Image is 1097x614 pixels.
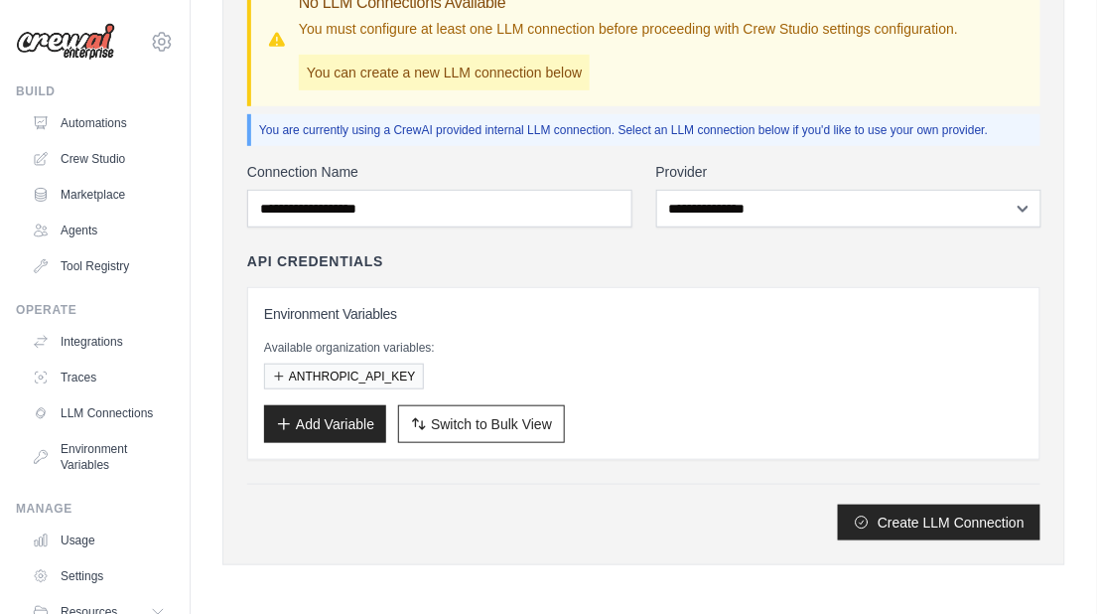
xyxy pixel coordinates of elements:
[398,405,565,443] button: Switch to Bulk View
[24,362,174,393] a: Traces
[264,340,1024,356] p: Available organization variables:
[24,397,174,429] a: LLM Connections
[24,525,174,556] a: Usage
[264,405,386,443] button: Add Variable
[24,560,174,592] a: Settings
[16,23,115,61] img: Logo
[431,414,552,434] span: Switch to Bulk View
[24,107,174,139] a: Automations
[264,364,424,389] button: ANTHROPIC_API_KEY
[299,19,958,39] p: You must configure at least one LLM connection before proceeding with Crew Studio settings config...
[247,251,383,271] h4: API Credentials
[16,302,174,318] div: Operate
[24,179,174,211] a: Marketplace
[16,83,174,99] div: Build
[24,326,174,358] a: Integrations
[259,122,1032,138] p: You are currently using a CrewAI provided internal LLM connection. Select an LLM connection below...
[16,501,174,517] div: Manage
[24,250,174,282] a: Tool Registry
[24,143,174,175] a: Crew Studio
[247,162,632,182] label: Connection Name
[299,55,590,90] p: You can create a new LLM connection below
[24,215,174,246] a: Agents
[264,304,1024,324] h3: Environment Variables
[24,433,174,481] a: Environment Variables
[652,32,1097,614] iframe: Chat Widget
